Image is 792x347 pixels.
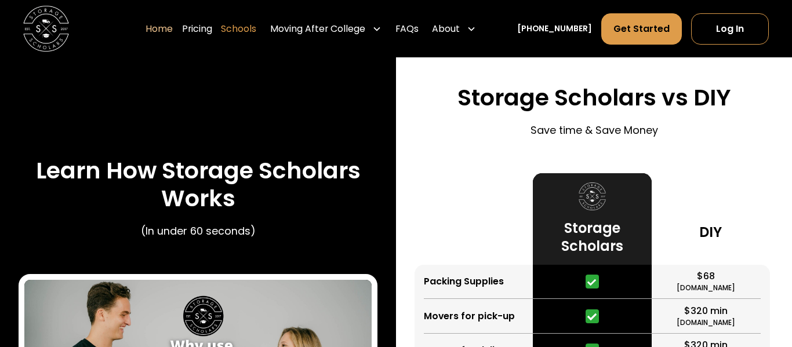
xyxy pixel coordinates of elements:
[531,123,658,138] p: Save time & Save Money
[19,157,378,212] h3: Learn How Storage Scholars Works
[23,6,69,52] img: Storage Scholars main logo
[182,13,212,45] a: Pricing
[699,224,722,242] h3: DIY
[684,304,728,318] div: $320 min
[395,13,419,45] a: FAQs
[146,13,173,45] a: Home
[579,182,606,210] img: Storage Scholars logo.
[221,13,256,45] a: Schools
[424,309,515,323] div: Movers for pick-up
[517,23,592,35] a: [PHONE_NUMBER]
[23,6,69,52] a: home
[542,220,642,255] h3: Storage Scholars
[677,318,735,328] div: [DOMAIN_NAME]
[601,13,682,44] a: Get Started
[427,13,481,45] div: About
[432,22,460,36] div: About
[691,13,769,44] a: Log In
[424,275,504,288] div: Packing Supplies
[677,283,735,294] div: [DOMAIN_NAME]
[457,84,731,112] h3: Storage Scholars vs DIY
[141,224,256,239] p: (In under 60 seconds)
[697,269,715,283] div: $68
[270,22,365,36] div: Moving After College
[266,13,386,45] div: Moving After College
